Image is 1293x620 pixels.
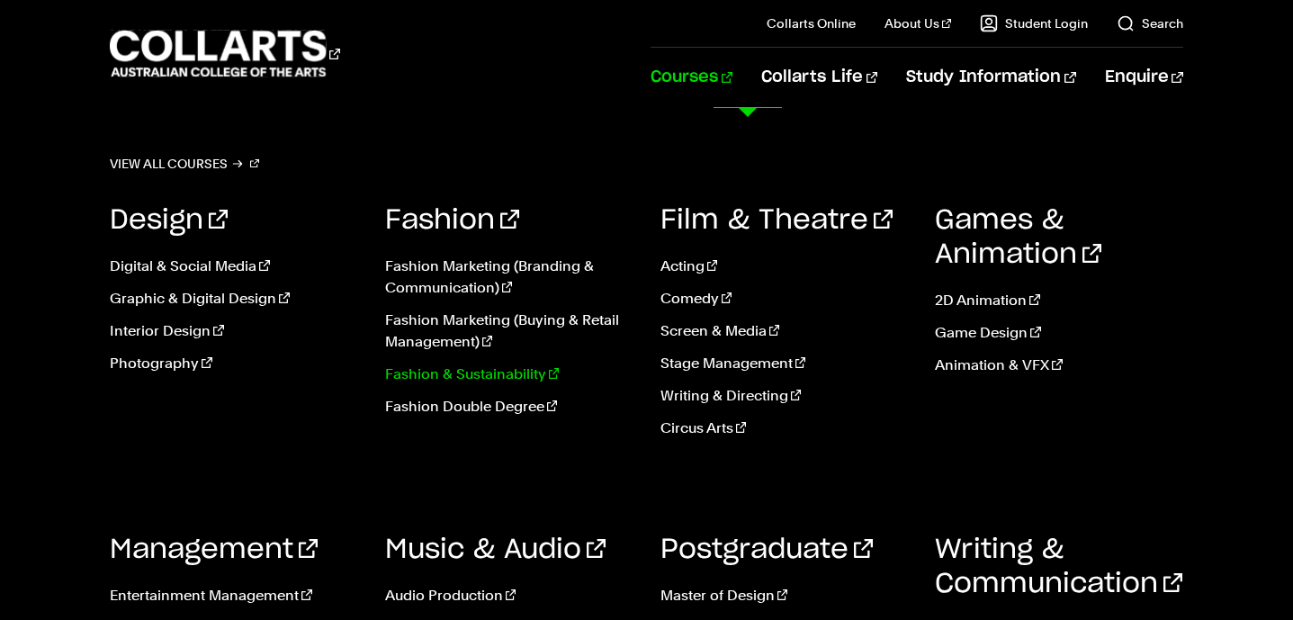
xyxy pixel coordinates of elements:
a: Audio Production [385,585,633,607]
a: Enquire [1105,48,1183,107]
a: Games & Animation [935,207,1101,268]
a: Graphic & Digital Design [110,288,358,310]
a: Fashion Double Degree [385,396,633,418]
a: Digital & Social Media [110,256,358,277]
a: Management [110,536,318,563]
a: Entertainment Management [110,585,358,607]
a: Postgraduate [660,536,873,563]
a: Writing & Communication [935,536,1182,598]
a: Search [1117,14,1183,32]
a: Fashion & Sustainability [385,364,633,385]
a: Stage Management [660,353,909,374]
a: Study Information [906,48,1075,107]
a: Collarts Online [767,14,856,32]
a: Interior Design [110,320,358,342]
a: Screen & Media [660,320,909,342]
a: Comedy [660,288,909,310]
a: View all courses [110,151,259,176]
a: Writing & Directing [660,385,909,407]
a: Student Login [980,14,1088,32]
a: About Us [884,14,951,32]
div: Go to homepage [110,28,340,79]
a: 2D Animation [935,290,1183,311]
a: Film & Theatre [660,207,893,234]
a: Courses [651,48,732,107]
a: Acting [660,256,909,277]
a: Master of Design [660,585,909,607]
a: Photography [110,353,358,374]
a: Design [110,207,228,234]
a: Fashion [385,207,519,234]
a: Fashion Marketing (Buying & Retail Management) [385,310,633,353]
a: Music & Audio [385,536,606,563]
a: Animation & VFX [935,355,1183,376]
a: Game Design [935,322,1183,344]
a: Circus Arts [660,418,909,439]
a: Collarts Life [761,48,877,107]
a: Fashion Marketing (Branding & Communication) [385,256,633,299]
